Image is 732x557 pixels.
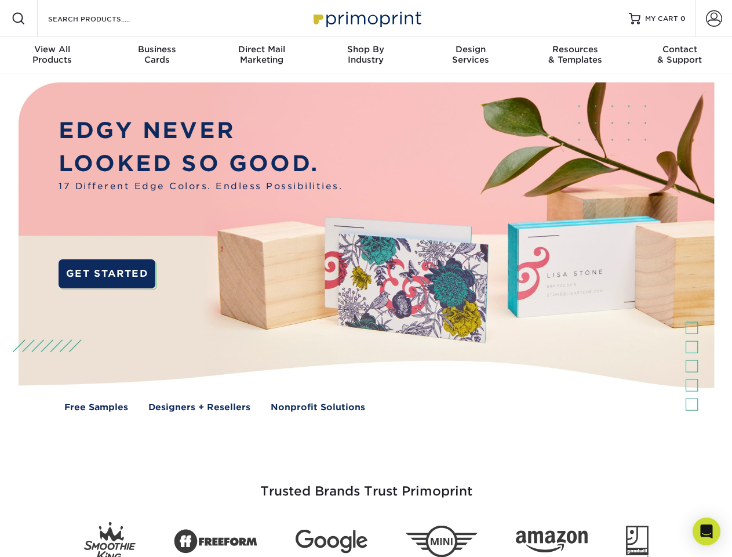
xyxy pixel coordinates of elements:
img: Google [296,530,367,554]
div: Open Intercom Messenger [693,518,720,545]
div: & Templates [523,44,627,65]
div: & Support [628,44,732,65]
img: Primoprint [308,6,424,31]
p: EDGY NEVER [59,114,343,147]
a: DesignServices [418,37,523,74]
div: Marketing [209,44,314,65]
div: Industry [314,44,418,65]
iframe: Google Customer Reviews [3,522,99,553]
span: Contact [628,44,732,55]
a: Resources& Templates [523,37,627,74]
span: 17 Different Edge Colors. Endless Possibilities. [59,180,343,193]
a: Shop ByIndustry [314,37,418,74]
span: Resources [523,44,627,55]
span: Business [104,44,209,55]
a: BusinessCards [104,37,209,74]
img: Amazon [516,531,588,553]
span: MY CART [645,14,678,24]
input: SEARCH PRODUCTS..... [47,12,160,26]
a: Free Samples [64,401,128,414]
a: Nonprofit Solutions [271,401,365,414]
a: Contact& Support [628,37,732,74]
span: 0 [680,15,686,23]
div: Cards [104,44,209,65]
span: Direct Mail [209,44,314,55]
a: Direct MailMarketing [209,37,314,74]
h3: Trusted Brands Trust Primoprint [27,456,705,513]
p: LOOKED SO GOOD. [59,147,343,180]
span: Shop By [314,44,418,55]
div: Services [418,44,523,65]
img: Goodwill [626,526,649,557]
span: Design [418,44,523,55]
a: Designers + Resellers [148,401,250,414]
a: GET STARTED [59,259,155,288]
